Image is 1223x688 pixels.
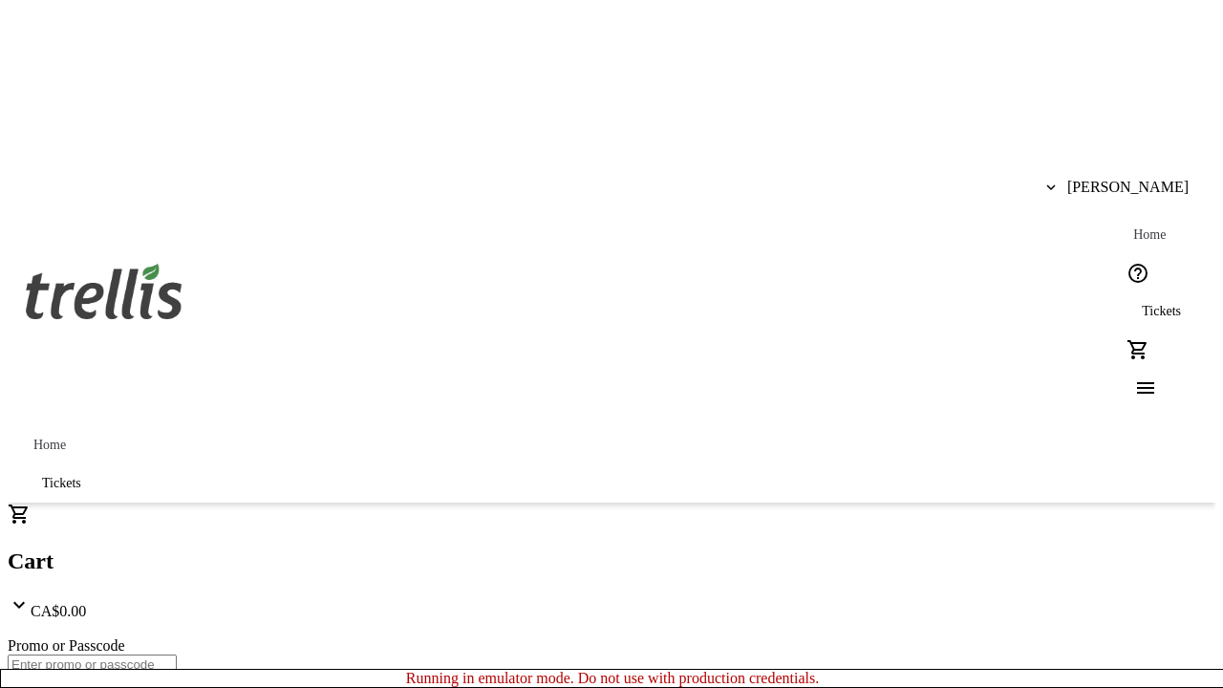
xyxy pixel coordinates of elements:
[8,637,125,654] label: Promo or Passcode
[1119,254,1157,292] button: Help
[1119,331,1157,369] button: Cart
[1119,292,1204,331] a: Tickets
[1142,304,1181,319] span: Tickets
[19,243,189,338] img: Orient E2E Organization Lv8udML1vw's Logo
[31,603,86,619] span: CA$0.00
[1031,168,1204,206] button: [PERSON_NAME]
[33,438,66,453] span: Home
[1067,179,1189,196] span: [PERSON_NAME]
[1133,227,1166,243] span: Home
[19,426,80,464] a: Home
[8,548,1215,574] h2: Cart
[8,655,177,675] input: Enter promo or passcode
[8,503,1215,620] div: CartCA$0.00
[1119,216,1180,254] a: Home
[19,464,104,503] a: Tickets
[42,476,81,491] span: Tickets
[1119,369,1157,407] button: Menu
